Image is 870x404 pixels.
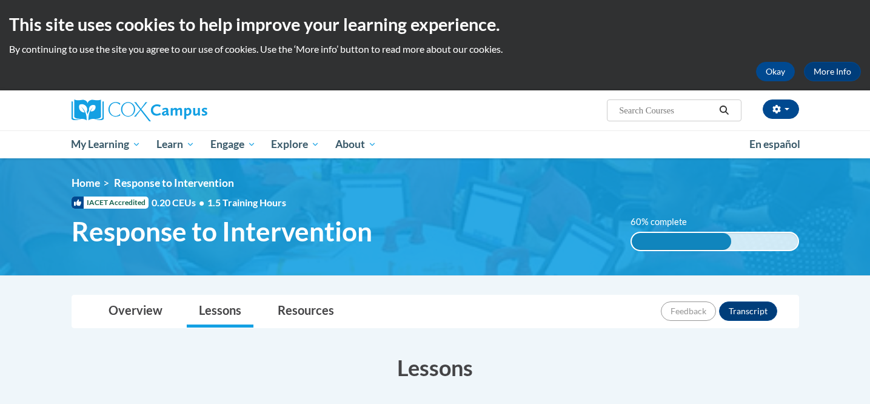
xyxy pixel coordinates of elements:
input: Search Courses [618,103,715,118]
button: Search [715,103,733,118]
button: Account Settings [763,99,799,119]
button: Feedback [661,301,716,321]
a: Home [72,177,100,189]
a: Lessons [187,295,253,328]
a: My Learning [64,130,149,158]
a: Learn [149,130,202,158]
button: Okay [756,62,795,81]
a: About [327,130,384,158]
a: More Info [804,62,861,81]
span: Response to Intervention [72,215,372,247]
span: My Learning [71,137,141,152]
span: • [199,197,204,208]
img: Cox Campus [72,99,207,121]
a: Engage [202,130,264,158]
h3: Lessons [72,352,799,383]
a: Overview [96,295,175,328]
span: En español [749,138,800,150]
a: En español [741,132,808,157]
span: Explore [271,137,320,152]
span: IACET Accredited [72,197,149,209]
button: Transcript [719,301,777,321]
label: 60% complete [631,215,700,229]
a: Cox Campus [72,99,302,121]
a: Explore [263,130,327,158]
span: Learn [156,137,195,152]
span: 1.5 Training Hours [207,197,286,208]
span: About [335,137,376,152]
span: Response to Intervention [114,177,234,189]
span: Engage [210,137,256,152]
span: 0.20 CEUs [152,196,207,209]
div: 60% complete [632,233,731,250]
a: Resources [266,295,346,328]
div: Main menu [53,130,817,158]
p: By continuing to use the site you agree to our use of cookies. Use the ‘More info’ button to read... [9,42,861,56]
h2: This site uses cookies to help improve your learning experience. [9,12,861,36]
